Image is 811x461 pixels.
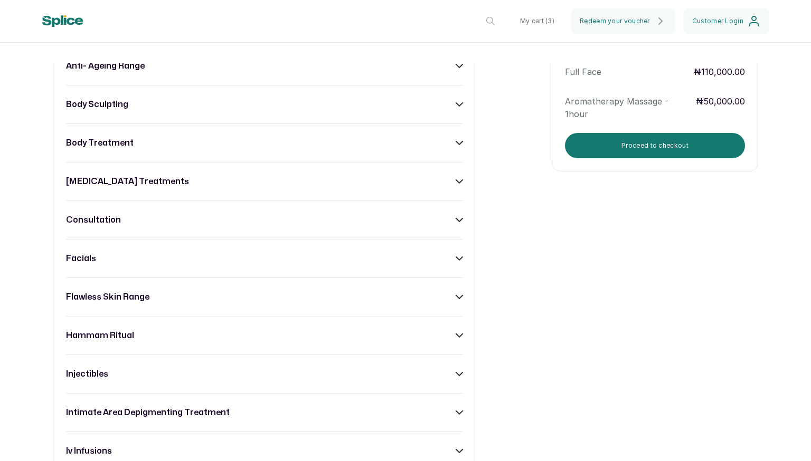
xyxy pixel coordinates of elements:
p: ₦110,000.00 [694,65,745,78]
h3: facials [66,252,96,265]
p: Full Face [565,65,691,78]
button: Proceed to checkout [565,133,745,158]
span: Redeem your voucher [580,17,650,25]
h3: consultation [66,214,121,226]
p: Aromatherapy Massage - 1hour [565,95,691,120]
h3: body sculpting [66,98,128,111]
h3: intimate area depigmenting treatment [66,406,230,419]
button: Redeem your voucher [571,8,675,34]
h3: hammam ritual [66,329,134,342]
h3: [MEDICAL_DATA] treatments [66,175,189,188]
button: My cart (3) [512,8,563,34]
button: Customer Login [684,8,769,34]
p: ₦50,000.00 [696,95,745,120]
h3: iv infusions [66,445,112,457]
h3: injectibles [66,368,108,380]
h3: anti- ageing range [66,60,145,72]
h3: flawless skin range [66,291,149,303]
span: Customer Login [692,17,743,25]
h3: body treatment [66,137,134,149]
